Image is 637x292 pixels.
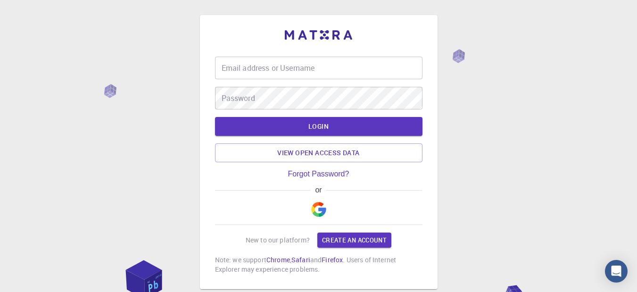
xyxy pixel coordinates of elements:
img: Google [311,202,326,217]
a: Safari [291,255,310,264]
a: Chrome [266,255,290,264]
p: New to our platform? [246,235,310,245]
a: Forgot Password? [288,170,349,178]
div: Open Intercom Messenger [605,260,628,283]
p: Note: we support , and . Users of Internet Explorer may experience problems. [215,255,422,274]
a: View open access data [215,143,422,162]
a: Create an account [317,233,391,248]
span: or [311,186,326,194]
button: LOGIN [215,117,422,136]
a: Firefox [322,255,343,264]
